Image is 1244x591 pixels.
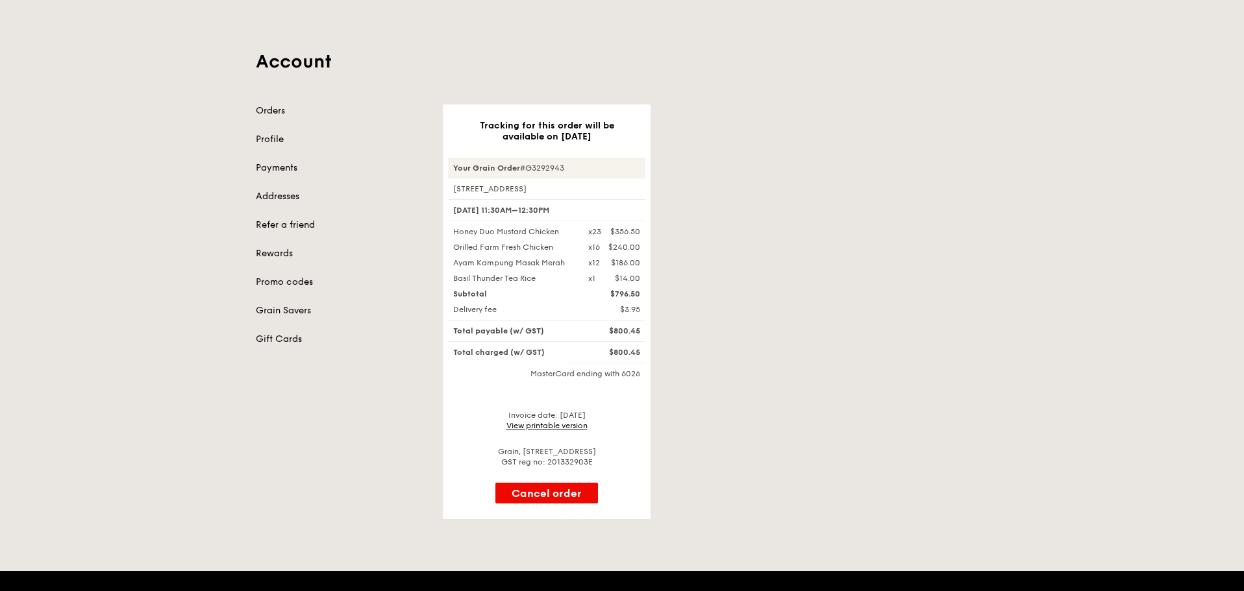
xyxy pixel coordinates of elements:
[445,258,580,268] div: Ayam Kampung Masak Merah
[610,226,640,237] div: $356.50
[453,163,520,173] strong: Your Grain Order
[445,347,580,357] div: Total charged (w/ GST)
[448,184,645,194] div: [STREET_ADDRESS]
[588,273,595,283] div: x1
[445,304,580,315] div: Delivery fee
[448,158,645,178] div: #G3292943
[611,258,640,268] div: $186.00
[608,242,640,252] div: $240.00
[445,242,580,252] div: Grilled Farm Fresh Chicken
[464,120,630,142] h3: Tracking for this order will be available on [DATE]
[256,133,427,146] a: Profile
[615,273,640,283] div: $14.00
[256,304,427,317] a: Grain Savers
[256,219,427,232] a: Refer a friend
[580,289,648,299] div: $796.50
[506,421,588,430] a: View printable version
[256,333,427,346] a: Gift Cards
[448,199,645,221] div: [DATE] 11:30AM–12:30PM
[588,242,600,252] div: x16
[588,258,600,268] div: x12
[256,247,427,260] a: Rewards
[448,368,645,379] div: MasterCard ending with 6026
[445,273,580,283] div: Basil Thunder Tea Rice
[256,162,427,175] a: Payments
[445,289,580,299] div: Subtotal
[256,104,427,117] a: Orders
[256,190,427,203] a: Addresses
[256,276,427,289] a: Promo codes
[580,347,648,357] div: $800.45
[495,483,598,503] button: Cancel order
[580,304,648,315] div: $3.95
[445,226,580,237] div: Honey Duo Mustard Chicken
[256,50,988,73] h1: Account
[448,410,645,431] div: Invoice date: [DATE]
[448,446,645,467] div: Grain, [STREET_ADDRESS] GST reg no: 201332903E
[453,326,544,335] span: Total payable (w/ GST)
[588,226,601,237] div: x23
[580,326,648,336] div: $800.45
